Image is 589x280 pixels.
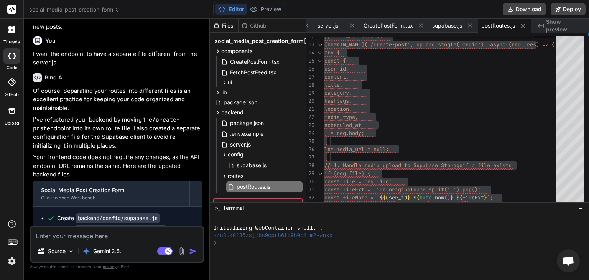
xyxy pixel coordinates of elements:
span: } [450,194,453,201]
span: privacy [103,264,117,269]
span: `; [487,194,493,201]
h6: You [45,37,56,44]
span: Terminal [223,204,244,212]
span: category, [324,89,352,96]
span: Date [420,194,432,201]
span: } = req.body; [324,130,364,137]
div: Files [210,22,238,30]
label: Upload [5,120,19,127]
div: Click to collapse the range. [315,170,325,178]
div: Social Media Post Creation Form [41,186,182,194]
img: Gemini 2.5 Pro [82,247,90,255]
span: components [221,47,252,55]
span: const fileName = ` [324,194,380,201]
span: if (req.file) { [324,170,370,177]
span: title, [324,81,343,88]
div: 27 [306,153,314,161]
span: - [410,194,413,201]
div: 31 [306,186,314,194]
div: 20 [306,97,314,105]
div: Create [57,214,160,222]
div: 28 [306,161,314,170]
p: I want the endpoint to have a separate file different from the server.js [33,50,202,67]
span: FetchPostFeed.tsx [229,68,277,77]
span: social_media_post_creation_form [215,37,304,45]
span: supabase.js [236,161,267,170]
img: Pick Models [68,248,74,255]
span: const file = req.file; [324,178,392,185]
code: backend/routes/postRoutes.js [76,225,166,235]
div: 21 [306,105,314,113]
span: − [579,204,583,212]
div: 18 [306,81,314,89]
span: hashtags, [324,97,352,104]
h6: Bind AI [45,74,64,81]
span: CreatePostForm.tsx [229,57,280,66]
label: threads [3,39,20,45]
div: Click to collapse the range. [315,41,325,49]
span: user_id [386,194,407,201]
span: try { [324,49,340,56]
span: CreatePostForm.tsx [364,22,413,30]
span: ~/u3uk0f35zsjjbn9cprh6fq9h0p4tm2-wnxx [213,232,332,239]
div: 15 [306,57,314,65]
p: Source [48,247,66,255]
div: 14 [306,49,314,57]
div: 30 [306,178,314,186]
div: Click to collapse the range. [315,49,325,57]
span: { [416,194,420,201]
span: if a file exists [462,162,512,169]
span: postRoutes.js [481,22,515,30]
div: 29 [306,170,314,178]
button: Preview [247,4,285,15]
div: Click to collapse the range. [315,57,325,65]
span: backend [221,109,243,116]
div: 25 [306,137,314,145]
div: 17 [306,73,314,81]
div: 26 [306,145,314,153]
span: . [453,194,456,201]
span: now [435,194,444,201]
p: Of course. Separating your routes into different files is an excellent practice for keeping your ... [33,87,202,113]
img: icon [189,247,197,255]
div: 23 [306,121,314,129]
span: fileExt [462,194,484,201]
div: 16 [306,65,314,73]
span: } [407,194,410,201]
code: backend/config/supabase.js [76,213,160,223]
label: GitHub [5,91,19,98]
button: Editor [215,4,247,15]
span: , async (req, res) => { [484,41,554,48]
div: Click to open Workbench [41,195,182,201]
span: supabase.js [432,22,462,30]
span: server.js [318,22,338,30]
span: // 1. Handle media upload to Supabase Storage [324,162,462,169]
img: settings [5,255,18,268]
button: Social Media Post Creation FormClick to open Workbench [33,181,189,206]
img: attachment [177,247,186,256]
span: ) [447,194,450,201]
div: 24 [306,129,314,137]
p: Your frontend code does not require any changes, as the API endpoint URL remains the same. Here a... [33,153,202,179]
span: config [228,151,243,158]
div: 19 [306,89,314,97]
p: Gemini 2.5.. [93,247,123,255]
div: Github [239,22,270,30]
span: const fileExt = file.originalname.split('.') [324,186,459,193]
span: .pop(); [459,186,481,193]
button: Deploy [551,3,586,15]
button: − [577,202,584,214]
span: ui [228,79,232,86]
span: >_ [215,204,220,212]
p: Always double-check its answers. Your in Bind [30,263,204,270]
span: content, [324,73,349,80]
span: const { [324,57,346,64]
label: code [7,64,17,71]
span: user_id, [324,65,349,72]
span: { [383,194,386,201]
span: server.js [229,140,252,149]
button: Download [503,3,546,15]
span: social_media_post_creation_form [29,6,120,13]
span: { [459,194,462,201]
span: } [484,194,487,201]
